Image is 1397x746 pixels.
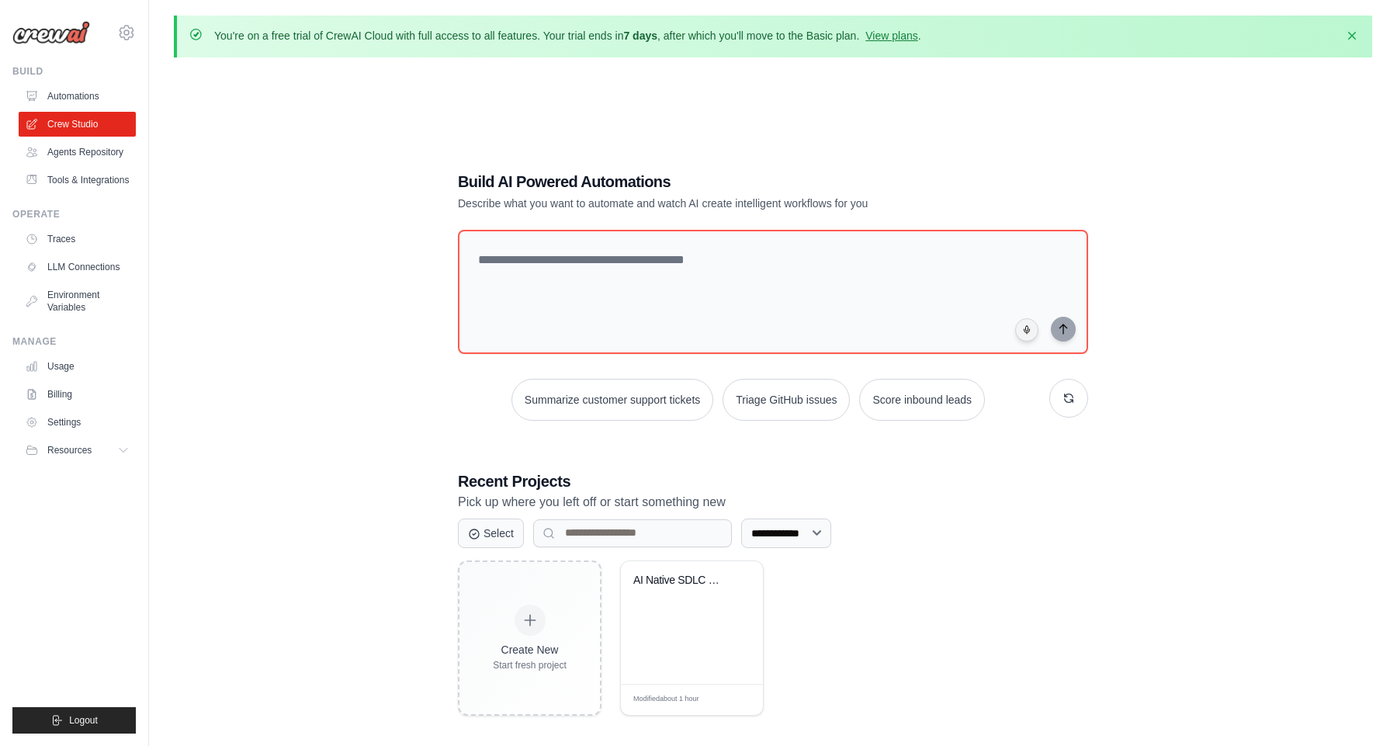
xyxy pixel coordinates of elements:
[19,112,136,137] a: Crew Studio
[723,379,850,421] button: Triage GitHub issues
[1015,318,1038,342] button: Click to speak your automation idea
[458,492,1088,512] p: Pick up where you left off or start something new
[19,283,136,320] a: Environment Variables
[12,707,136,734] button: Logout
[511,379,713,421] button: Summarize customer support tickets
[633,574,727,588] div: AI Native SDLC - Engineering Team Flow
[493,642,567,658] div: Create New
[12,208,136,220] div: Operate
[12,65,136,78] div: Build
[47,444,92,456] span: Resources
[214,28,921,43] p: You're on a free trial of CrewAI Cloud with full access to all features. Your trial ends in , aft...
[865,29,917,42] a: View plans
[1049,379,1088,418] button: Get new suggestions
[69,714,98,727] span: Logout
[19,255,136,279] a: LLM Connections
[19,140,136,165] a: Agents Repository
[19,382,136,407] a: Billing
[633,694,699,705] span: Modified about 1 hour
[623,29,657,42] strong: 7 days
[19,168,136,193] a: Tools & Integrations
[458,171,979,193] h1: Build AI Powered Automations
[12,335,136,348] div: Manage
[19,410,136,435] a: Settings
[458,196,979,211] p: Describe what you want to automate and watch AI create intelligent workflows for you
[12,21,90,44] img: Logo
[726,694,740,706] span: Edit
[458,519,524,548] button: Select
[859,379,985,421] button: Score inbound leads
[458,470,1088,492] h3: Recent Projects
[19,227,136,252] a: Traces
[19,84,136,109] a: Automations
[493,659,567,671] div: Start fresh project
[19,438,136,463] button: Resources
[19,354,136,379] a: Usage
